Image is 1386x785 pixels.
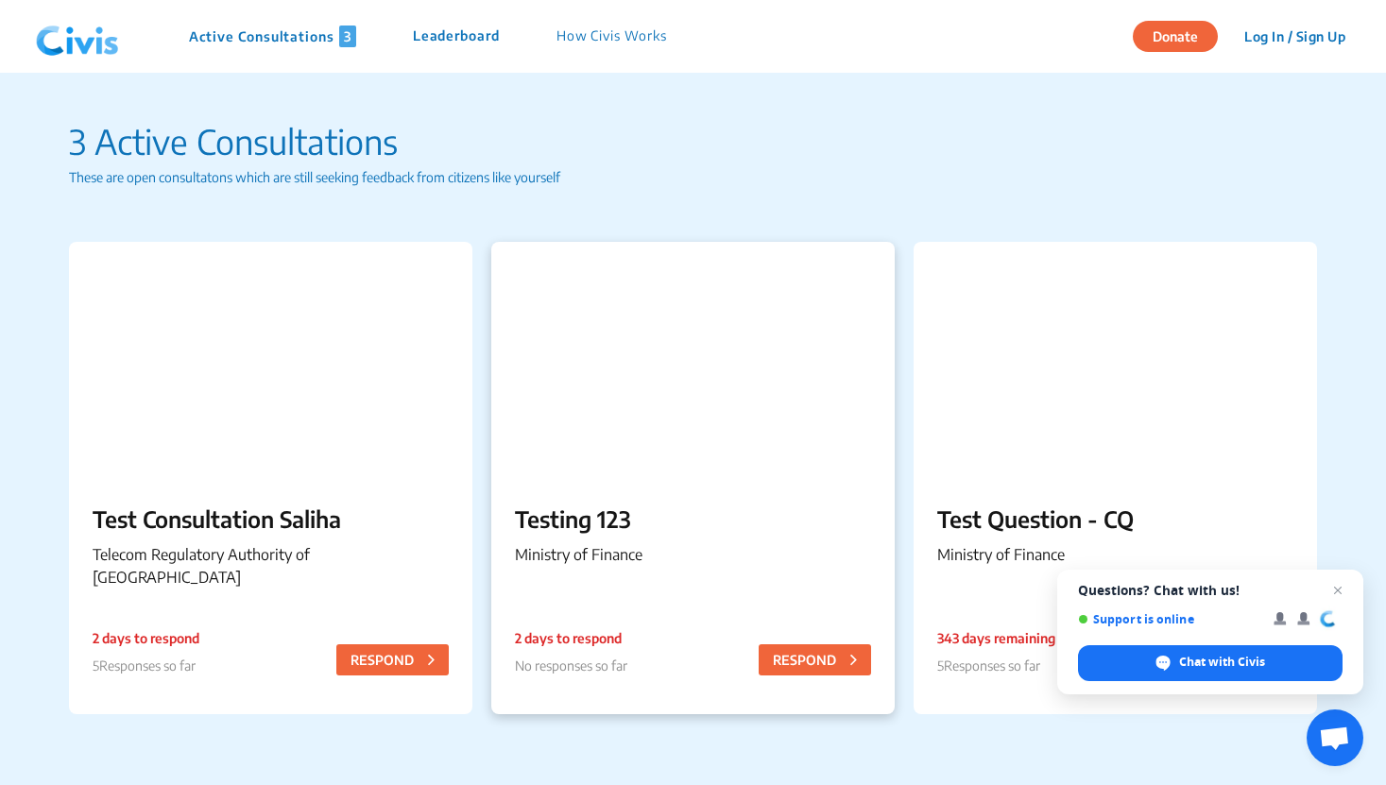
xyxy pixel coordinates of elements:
[1307,709,1363,766] div: Open chat
[189,26,356,47] p: Active Consultations
[99,657,196,674] span: Responses so far
[93,543,449,589] p: Telecom Regulatory Authority of [GEOGRAPHIC_DATA]
[28,9,127,65] img: navlogo.png
[556,26,667,47] p: How Civis Works
[937,656,1055,675] p: 5
[1133,21,1218,52] button: Donate
[339,26,356,47] span: 3
[69,167,1316,187] p: These are open consultatons which are still seeking feedback from citizens like yourself
[914,242,1317,714] a: Test Question - CQMinistry of Finance343 days remaining5Responses so farRESPOND
[515,628,627,648] p: 2 days to respond
[413,26,500,47] p: Leaderboard
[944,657,1040,674] span: Responses so far
[515,657,627,674] span: No responses so far
[1078,612,1260,626] span: Support is online
[336,644,449,675] button: RESPOND
[491,242,895,714] a: Testing 123Ministry of Finance2 days to respond No responses so farRESPOND
[1179,654,1265,671] span: Chat with Civis
[1232,22,1358,51] button: Log In / Sign Up
[69,116,1316,167] p: 3 Active Consultations
[515,543,871,566] p: Ministry of Finance
[1078,645,1343,681] div: Chat with Civis
[937,502,1293,536] p: Test Question - CQ
[1078,583,1343,598] span: Questions? Chat with us!
[93,656,199,675] p: 5
[69,242,472,714] a: Test Consultation SalihaTelecom Regulatory Authority of [GEOGRAPHIC_DATA]2 days to respond5Respon...
[93,502,449,536] p: Test Consultation Saliha
[93,628,199,648] p: 2 days to respond
[1133,26,1232,44] a: Donate
[1326,579,1349,602] span: Close chat
[937,543,1293,566] p: Ministry of Finance
[759,644,871,675] button: RESPOND
[937,628,1055,648] p: 343 days remaining
[515,502,871,536] p: Testing 123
